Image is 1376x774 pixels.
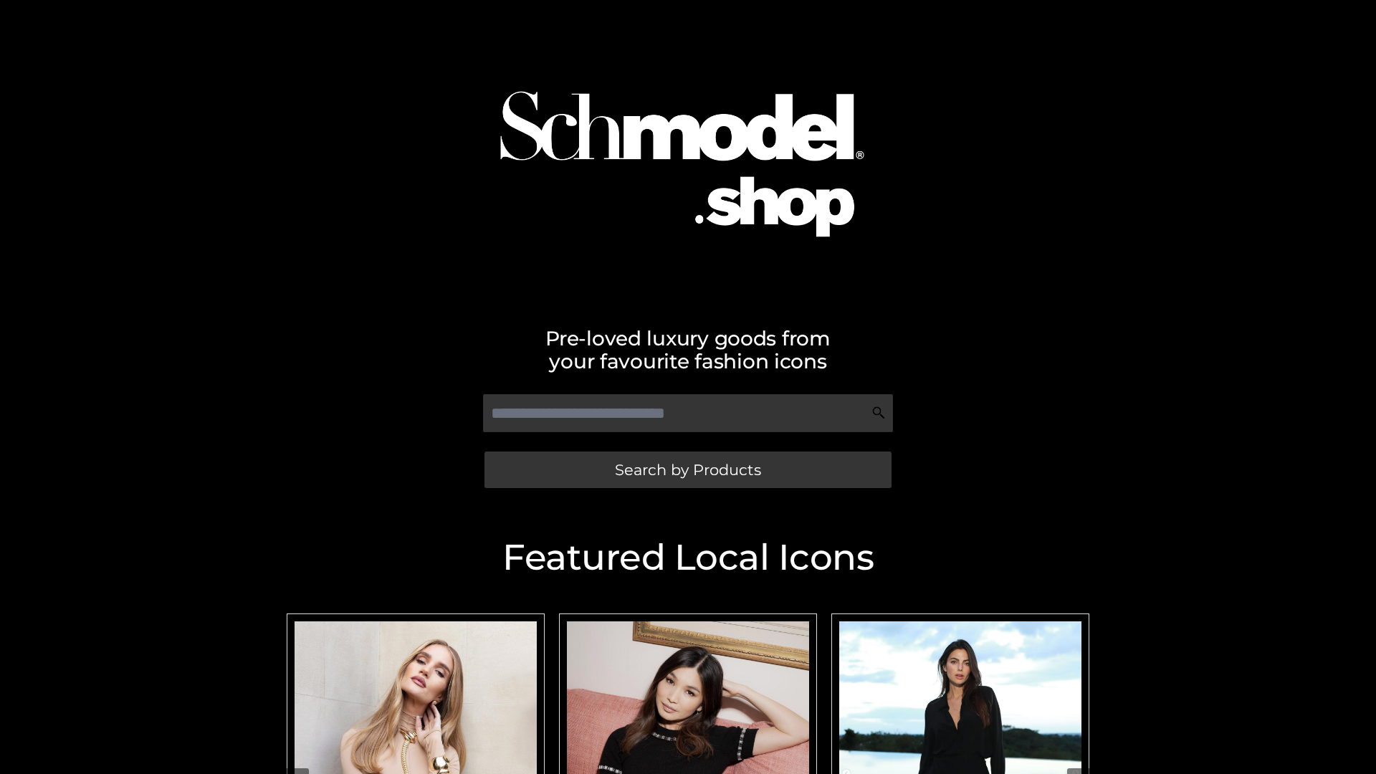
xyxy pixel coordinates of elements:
a: Search by Products [484,451,892,488]
h2: Pre-loved luxury goods from your favourite fashion icons [279,327,1096,373]
span: Search by Products [615,462,761,477]
h2: Featured Local Icons​ [279,540,1096,575]
img: Search Icon [871,406,886,420]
